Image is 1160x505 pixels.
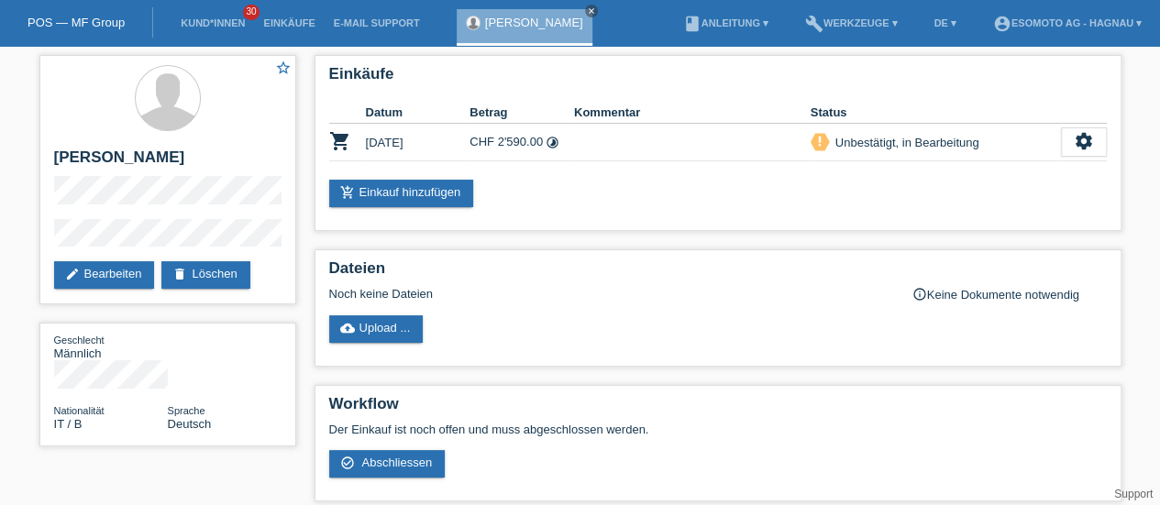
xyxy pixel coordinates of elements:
[325,17,429,28] a: E-Mail Support
[340,185,355,200] i: add_shopping_cart
[275,60,292,79] a: star_border
[830,133,979,152] div: Unbestätigt, in Bearbeitung
[28,16,125,29] a: POS — MF Group
[485,16,583,29] a: [PERSON_NAME]
[683,15,702,33] i: book
[470,124,574,161] td: CHF 2'590.00
[329,130,351,152] i: POSP00027759
[674,17,778,28] a: bookAnleitung ▾
[329,259,1107,287] h2: Dateien
[1114,488,1153,500] a: Support
[329,395,1107,423] h2: Workflow
[54,261,155,289] a: editBearbeiten
[275,60,292,76] i: star_border
[811,102,1061,124] th: Status
[813,135,826,148] i: priority_high
[168,405,205,416] span: Sprache
[329,180,474,207] a: add_shopping_cartEinkauf hinzufügen
[546,136,559,149] i: Fixe Raten (12 Raten)
[329,65,1107,93] h2: Einkäufe
[54,335,105,346] span: Geschlecht
[243,5,260,20] span: 30
[54,333,168,360] div: Männlich
[1074,131,1094,151] i: settings
[366,124,470,161] td: [DATE]
[329,450,446,478] a: check_circle_outline Abschliessen
[796,17,907,28] a: buildWerkzeuge ▾
[329,315,424,343] a: cloud_uploadUpload ...
[912,287,1107,302] div: Keine Dokumente notwendig
[984,17,1151,28] a: account_circleEsomoto AG - Hagnau ▾
[254,17,324,28] a: Einkäufe
[329,423,1107,436] p: Der Einkauf ist noch offen und muss abgeschlossen werden.
[340,456,355,470] i: check_circle_outline
[54,417,83,431] span: Italien / B / 01.03.2020
[54,148,282,176] h2: [PERSON_NAME]
[470,102,574,124] th: Betrag
[172,267,187,281] i: delete
[366,102,470,124] th: Datum
[329,287,889,301] div: Noch keine Dateien
[171,17,254,28] a: Kund*innen
[168,417,212,431] span: Deutsch
[340,321,355,335] i: cloud_upload
[574,102,811,124] th: Kommentar
[361,456,432,469] span: Abschliessen
[585,5,598,17] a: close
[924,17,965,28] a: DE ▾
[587,6,596,16] i: close
[161,261,249,289] a: deleteLöschen
[805,15,823,33] i: build
[54,405,105,416] span: Nationalität
[993,15,1011,33] i: account_circle
[65,267,80,281] i: edit
[912,287,927,302] i: info_outline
